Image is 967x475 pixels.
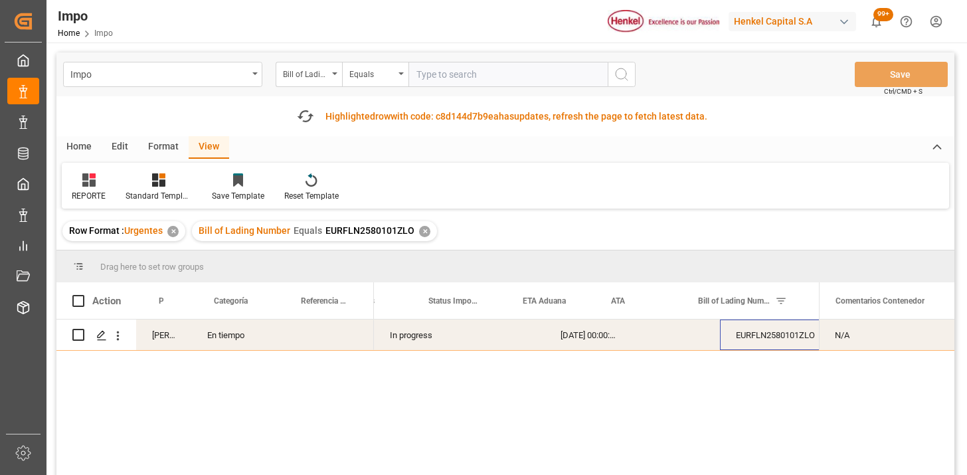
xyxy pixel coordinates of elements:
div: Bill of Lading Number [283,65,328,80]
div: Edit [102,136,138,159]
div: ✕ [419,226,430,237]
button: open menu [342,62,408,87]
span: Comentarios Contenedor [835,296,924,306]
div: In progress [374,320,450,350]
div: Press SPACE to select this row. [819,320,954,351]
div: Impo [70,65,248,82]
span: Referencia Leschaco [301,296,346,306]
span: Bill of Lading Number [698,296,770,306]
div: Equals [349,65,395,80]
div: Highlighted with code: updates, refresh the page to fetch latest data. [325,110,707,124]
span: ETA Aduana [523,296,566,306]
span: Bill of Lading Number [199,225,290,236]
button: Help Center [891,7,921,37]
div: Home [56,136,102,159]
button: Save [855,62,948,87]
span: Status Importación [428,296,479,306]
div: View [189,136,229,159]
button: Henkel Capital S.A [729,9,861,34]
span: Drag here to set row groups [100,262,204,272]
span: 99+ [873,8,893,21]
span: EURFLN2580101ZLO [325,225,414,236]
div: Action [92,295,121,307]
button: open menu [276,62,342,87]
span: Equals [294,225,322,236]
div: Standard Templates [126,190,192,202]
div: EURFLN2580101ZLO [720,320,853,350]
span: row [375,111,391,122]
div: REPORTE [72,190,106,202]
button: open menu [63,62,262,87]
span: c8d144d7b9ea [436,111,499,122]
div: Format [138,136,189,159]
div: En tiempo [191,320,278,350]
span: Urgentes [124,225,163,236]
span: Persona responsable de seguimiento [159,296,163,306]
div: [PERSON_NAME] [136,320,191,350]
div: Henkel Capital S.A [729,12,856,31]
div: [DATE] 00:00:00 [545,320,633,350]
span: has [499,111,514,122]
input: Type to search [408,62,608,87]
span: Categoría [214,296,248,306]
div: N/A [819,320,954,350]
div: Impo [58,6,113,26]
button: search button [608,62,636,87]
img: Henkel%20logo.jpg_1689854090.jpg [608,10,719,33]
div: Reset Template [284,190,339,202]
a: Home [58,29,80,38]
div: ✕ [167,226,179,237]
div: Press SPACE to select this row. [56,320,374,351]
span: Ctrl/CMD + S [884,86,923,96]
div: Save Template [212,190,264,202]
span: ATA [611,296,625,306]
button: show 100 new notifications [861,7,891,37]
span: Row Format : [69,225,124,236]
